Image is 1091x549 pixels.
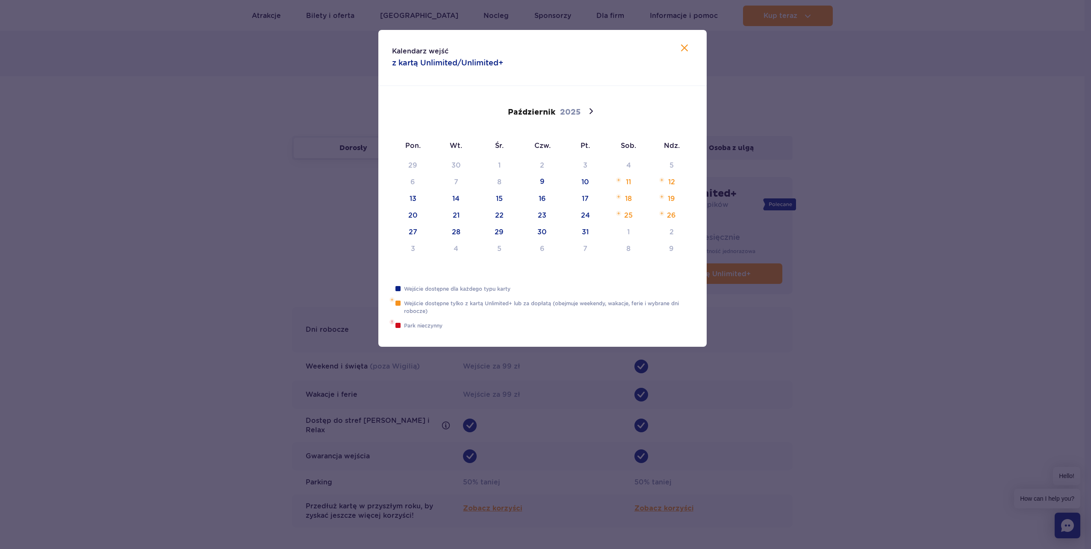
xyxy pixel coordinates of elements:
span: Śr. [478,141,521,151]
span: Kalendarz wejść [392,47,693,55]
dd: Park nieczynny [401,322,442,330]
span: Czw. [521,141,564,151]
span: Pon. [392,141,435,151]
span: Październik [508,107,555,118]
span: z kartą Unlimited/Unlimited+ [392,57,693,68]
span: Ndz. [650,141,693,151]
span: Pt. [564,141,607,151]
span: Wt. [434,141,478,151]
dd: Wejście dostępne dla każdego typu karty [401,285,510,293]
span: Sob. [607,141,650,151]
dd: Wejście dostępne tylko z kartą Unlimited+ lub za dopłatą (obejmuje weekendy, wakacje, ferie i wyb... [401,300,690,315]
